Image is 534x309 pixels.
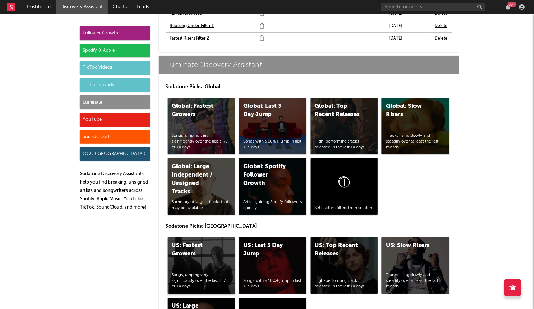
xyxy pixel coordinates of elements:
td: [DATE] [385,32,431,45]
button: 99+ [506,4,510,10]
div: Global: Last 3 Day Jump [243,102,290,119]
a: US: Last 3 Day JumpSongs with a 10%+ jump in last 1-3 days. [239,237,306,294]
div: YouTube [80,113,150,127]
p: Sodatone Picks: Global [166,83,452,91]
div: Set custom filters from scratch. [315,205,374,211]
div: High-performing tracks released in the last 14 days. [315,278,374,290]
a: US: Fastest GrowersSongs jumping very significantly over the last 3, 7, or 14 days. [168,237,235,294]
a: Global: Large Independent / Unsigned TracksSummary of largest tracks that may be available. [168,158,235,215]
a: Global: Spotify Follower GrowthArtists gaining Spotify followers quickly. [239,158,306,215]
div: Global: Slow Risers [386,102,433,119]
div: Global: Top Recent Releases [315,102,362,119]
div: TikTok Videos [80,61,150,75]
div: TikTok Sounds [80,78,150,92]
a: US: Top Recent ReleasesHigh-performing tracks released in the last 14 days. [311,237,378,294]
div: Tracks rising slowly and steadily over at least the last month. [386,133,445,150]
div: Spotify & Apple [80,44,150,58]
div: Songs jumping very significantly over the last 3, 7, or 14 days. [172,272,231,290]
a: Global: Last 3 Day JumpSongs with a 10%+ jump in last 1-3 days. [239,98,306,154]
input: Search for artists [381,3,485,11]
a: US: Slow RisersTracks rising slowly and steadily over at least the last month. [382,237,449,294]
div: Follower Growth [80,26,150,40]
a: Bubbling Under Filter 1 [170,22,214,30]
a: Global: Fastest GrowersSongs jumping very significantly over the last 3, 7, or 14 days. [168,98,235,154]
a: LuminateDiscovery Assistant [159,56,459,74]
p: Sodatone Discovery Assistants help you find breaking, unsigned artists and songwriters across Spo... [80,170,150,212]
div: US: Fastest Growers [172,242,219,258]
a: Set custom filters from scratch. [311,158,378,215]
div: Luminate [80,95,150,109]
div: Summary of largest tracks that may be available. [172,199,231,211]
td: [DATE] [385,20,431,32]
td: Delete [431,32,452,45]
div: Global: Fastest Growers [172,102,219,119]
a: Global: Top Recent ReleasesHigh-performing tracks released in the last 14 days. [311,98,378,154]
a: Fastest Risers Filter 2 [170,34,210,43]
div: OCC ([GEOGRAPHIC_DATA]) [80,147,150,161]
div: Songs with a 10%+ jump in last 1-3 days. [243,278,302,290]
div: Tracks rising slowly and steadily over at least the last month. [386,272,445,290]
div: US: Top Recent Releases [315,242,362,258]
div: Artists gaining Spotify followers quickly. [243,199,302,211]
div: High-performing tracks released in the last 14 days. [315,139,374,151]
a: Global: Slow RisersTracks rising slowly and steadily over at least the last month. [382,98,449,154]
div: Songs jumping very significantly over the last 3, 7, or 14 days. [172,133,231,150]
div: Songs with a 10%+ jump in last 1-3 days. [243,139,302,151]
p: Sodatone Picks: [GEOGRAPHIC_DATA] [166,222,452,230]
div: Global: Large Independent / Unsigned Tracks [172,163,219,196]
div: 99 + [508,2,516,7]
div: SoundCloud [80,130,150,144]
div: US: Slow Risers [386,242,433,250]
td: Delete [431,20,452,32]
div: US: Last 3 Day Jump [243,242,290,258]
div: Global: Spotify Follower Growth [243,163,290,188]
